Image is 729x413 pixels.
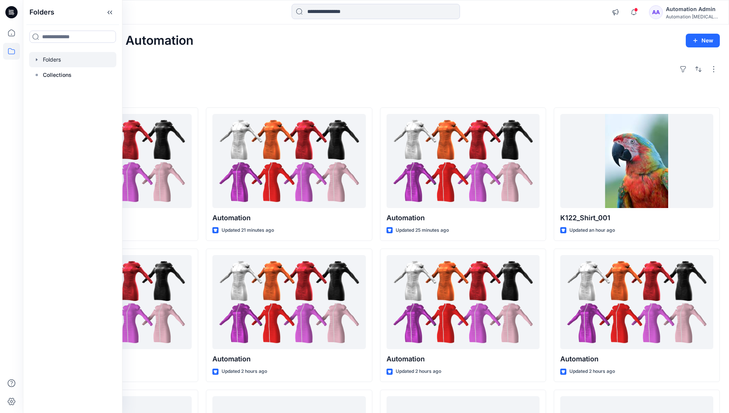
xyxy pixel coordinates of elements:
p: Updated 2 hours ago [222,367,267,376]
a: K122_Shirt_001 [560,114,713,208]
p: Updated an hour ago [569,226,615,234]
a: Automation [212,255,365,350]
h4: Styles [32,91,720,100]
a: Automation [212,114,365,208]
p: Automation [212,213,365,223]
p: K122_Shirt_001 [560,213,713,223]
p: Automation [212,354,365,364]
a: Automation [387,114,540,208]
p: Automation [387,354,540,364]
p: Collections [43,70,72,80]
p: Automation [560,354,713,364]
p: Updated 21 minutes ago [222,226,274,234]
div: Automation Admin [666,5,719,14]
a: Automation [560,255,713,350]
button: New [686,34,720,47]
p: Updated 25 minutes ago [396,226,449,234]
p: Updated 2 hours ago [569,367,615,376]
div: Automation [MEDICAL_DATA]... [666,14,719,20]
a: Automation [387,255,540,350]
p: Automation [387,213,540,223]
p: Updated 2 hours ago [396,367,441,376]
div: AA [649,5,663,19]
